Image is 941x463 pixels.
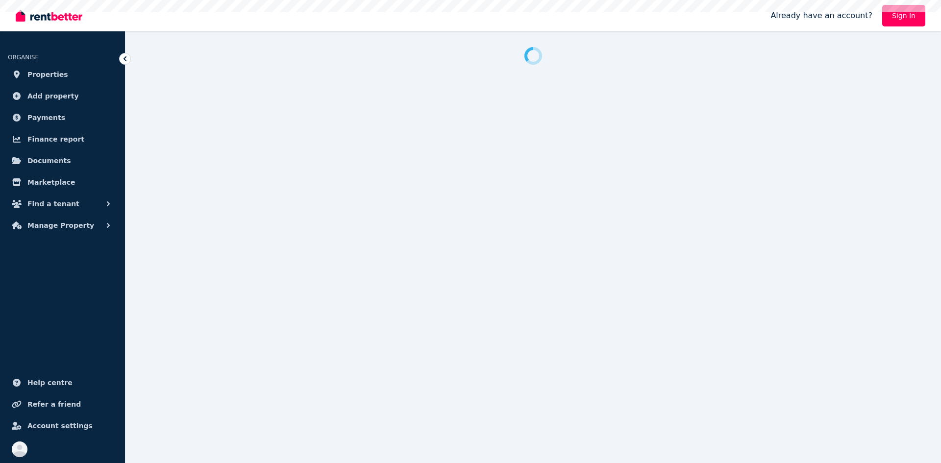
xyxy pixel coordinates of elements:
[27,112,65,123] span: Payments
[8,151,117,171] a: Documents
[27,377,73,389] span: Help centre
[27,69,68,80] span: Properties
[8,54,39,61] span: ORGANISE
[8,216,117,235] button: Manage Property
[27,420,93,432] span: Account settings
[8,108,117,127] a: Payments
[8,373,117,392] a: Help centre
[27,90,79,102] span: Add property
[8,129,117,149] a: Finance report
[27,219,94,231] span: Manage Property
[8,172,117,192] a: Marketplace
[27,133,84,145] span: Finance report
[8,65,117,84] a: Properties
[8,394,117,414] a: Refer a friend
[27,398,81,410] span: Refer a friend
[8,416,117,436] a: Account settings
[27,155,71,167] span: Documents
[27,198,79,210] span: Find a tenant
[770,10,872,22] span: Already have an account?
[16,8,82,23] img: RentBetter
[882,5,925,26] a: Sign In
[8,86,117,106] a: Add property
[27,176,75,188] span: Marketplace
[8,194,117,214] button: Find a tenant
